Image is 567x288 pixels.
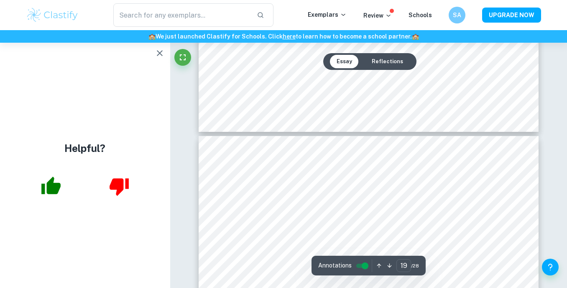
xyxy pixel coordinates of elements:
span: 🏫 [148,33,156,40]
button: Reflections [365,55,410,68]
span: Annotations [318,261,352,270]
h6: We just launched Clastify for Schools. Click to learn how to become a school partner. [2,32,565,41]
input: Search for any exemplars... [113,3,250,27]
p: Review [363,11,392,20]
button: SA [449,7,465,23]
button: UPGRADE NOW [482,8,541,23]
button: Help and Feedback [542,259,559,275]
h6: SA [452,10,462,20]
span: 🏫 [412,33,419,40]
a: here [283,33,296,40]
button: Essay [330,55,359,68]
span: / 28 [411,262,419,270]
button: Fullscreen [174,49,191,66]
img: Clastify logo [26,7,79,23]
h4: Helpful? [64,141,105,156]
p: Exemplars [308,10,347,19]
a: Schools [409,12,432,18]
